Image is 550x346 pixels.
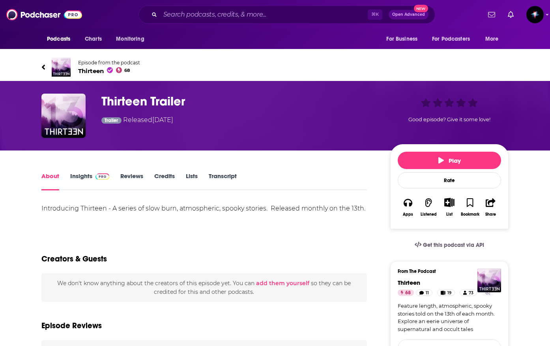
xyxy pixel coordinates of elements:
span: 68 [124,69,130,72]
a: Credits [154,172,175,190]
img: Podchaser Pro [95,173,109,180]
span: Logged in as daniel90037 [526,6,544,23]
img: Thirteen [477,269,501,292]
a: Transcript [209,172,237,190]
a: 68 [398,290,414,296]
h3: From The Podcast [398,269,495,274]
img: Thirteen Trailer [41,94,86,138]
button: Share [481,193,501,222]
button: Show profile menu [526,6,544,23]
a: 11 [416,290,432,296]
span: New [414,5,428,12]
a: Feature length, atmospheric, spooky stories told on the 13th of each month. Explore an eerie univ... [398,302,501,333]
div: Show More ButtonList [439,193,460,222]
span: Episode from the podcast [78,60,140,66]
span: Get this podcast via API [423,242,484,248]
div: Rate [398,172,501,188]
span: 11 [426,289,429,297]
span: For Business [386,34,417,45]
img: Thirteen [52,58,71,77]
div: Released [DATE] [101,115,173,126]
span: 73 [469,289,473,297]
div: Introducing Thirteen - A series of slow burn, atmospheric, spooky stories. Released monthly on th... [41,203,367,214]
a: 73 [460,290,477,296]
span: 19 [447,289,451,297]
div: List [446,212,453,217]
span: Play [438,157,461,164]
a: Lists [186,172,198,190]
span: Charts [85,34,102,45]
span: ⌘ K [368,9,382,20]
span: Podcasts [47,34,70,45]
span: Open Advanced [392,13,425,17]
button: open menu [110,32,154,47]
button: open menu [427,32,481,47]
h1: Thirteen Trailer [101,94,378,109]
a: ThirteenEpisode from the podcastThirteen68 [41,58,509,77]
button: Listened [418,193,439,222]
span: More [485,34,499,45]
span: Monitoring [116,34,144,45]
button: Bookmark [460,193,480,222]
a: Show notifications dropdown [485,8,498,21]
a: Charts [80,32,107,47]
a: 19 [437,290,455,296]
a: About [41,172,59,190]
div: Share [485,212,496,217]
img: User Profile [526,6,544,23]
button: Show More Button [441,198,457,207]
a: Show notifications dropdown [505,8,517,21]
button: add them yourself [256,280,309,286]
a: Reviews [120,172,143,190]
button: open menu [41,32,80,47]
div: Listened [421,212,437,217]
input: Search podcasts, credits, & more... [160,8,368,21]
span: Good episode? Give it some love! [408,117,490,122]
button: open menu [480,32,509,47]
a: Thirteen [398,279,420,286]
h3: Episode Reviews [41,321,102,331]
a: Get this podcast via API [408,235,490,255]
span: We don't know anything about the creators of this episode yet . You can so they can be credited f... [57,280,351,295]
div: Bookmark [461,212,479,217]
span: 68 [405,289,411,297]
span: For Podcasters [432,34,470,45]
button: Play [398,152,501,169]
img: Podchaser - Follow, Share and Rate Podcasts [6,7,82,22]
div: Apps [403,212,413,217]
h2: Creators & Guests [41,254,107,264]
button: Apps [398,193,418,222]
span: Thirteen [78,67,140,75]
button: Open AdvancedNew [389,10,428,19]
span: Trailer [105,118,118,123]
a: InsightsPodchaser Pro [70,172,109,190]
button: open menu [381,32,427,47]
div: Search podcasts, credits, & more... [138,6,435,24]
